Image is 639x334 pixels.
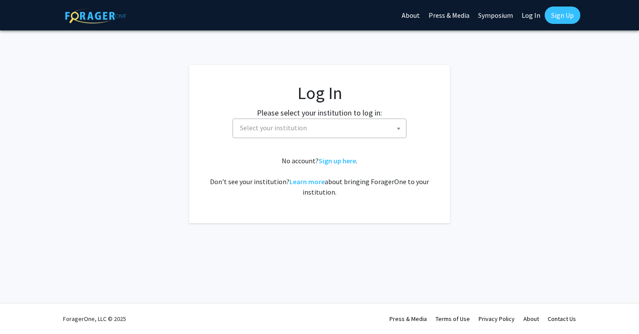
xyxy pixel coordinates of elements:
[240,123,307,132] span: Select your institution
[290,177,325,186] a: Learn more about bringing ForagerOne to your institution
[63,304,126,334] div: ForagerOne, LLC © 2025
[206,155,433,197] div: No account? . Don't see your institution? about bringing ForagerOne to your institution.
[319,156,356,165] a: Sign up here
[233,119,406,138] span: Select your institution
[523,315,539,323] a: About
[436,315,470,323] a: Terms of Use
[65,8,126,23] img: ForagerOne Logo
[545,7,580,24] a: Sign Up
[389,315,427,323] a: Press & Media
[236,119,406,137] span: Select your institution
[548,315,576,323] a: Contact Us
[206,83,433,103] h1: Log In
[257,107,382,119] label: Please select your institution to log in:
[479,315,515,323] a: Privacy Policy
